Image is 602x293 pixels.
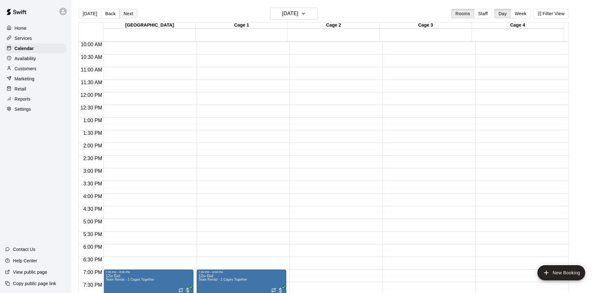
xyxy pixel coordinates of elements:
[533,9,569,18] button: Filter View
[5,54,66,63] a: Availability
[82,219,104,224] span: 5:00 PM
[13,269,47,275] p: View public page
[15,76,35,82] p: Marketing
[510,9,530,18] button: Week
[104,22,196,28] div: [GEOGRAPHIC_DATA]
[15,45,34,52] p: Calendar
[5,104,66,114] a: Settings
[178,288,183,293] span: Recurring event
[537,265,585,280] button: add
[15,65,36,72] p: Customers
[79,9,101,18] button: [DATE]
[82,130,104,136] span: 1:30 PM
[5,74,66,84] a: Marketing
[82,181,104,186] span: 3:30 PM
[494,9,511,18] button: Day
[15,96,30,102] p: Reports
[82,194,104,199] span: 4:00 PM
[5,64,66,73] a: Customers
[5,34,66,43] a: Services
[105,278,154,281] span: Team Rental - 2 Cages Together
[15,86,26,92] p: Retail
[119,9,137,18] button: Next
[472,22,564,28] div: Cage 4
[82,143,104,148] span: 2:00 PM
[15,35,32,41] p: Services
[13,280,56,287] p: Copy public page link
[82,244,104,250] span: 6:00 PM
[82,270,104,275] span: 7:00 PM
[270,8,318,20] button: [DATE]
[380,22,472,28] div: Cage 3
[82,232,104,237] span: 5:30 PM
[15,25,27,31] p: Home
[199,271,284,274] div: 7:00 PM – 8:00 PM
[5,84,66,94] a: Retail
[79,42,104,47] span: 10:00 AM
[474,9,492,18] button: Staff
[82,282,104,288] span: 7:30 PM
[82,156,104,161] span: 2:30 PM
[82,257,104,262] span: 6:30 PM
[271,288,276,293] span: Recurring event
[82,118,104,123] span: 1:00 PM
[5,44,66,53] a: Calendar
[79,92,104,98] span: 12:00 PM
[13,246,35,252] p: Contact Us
[288,22,380,28] div: Cage 2
[5,23,66,33] a: Home
[199,278,247,281] span: Team Rental - 2 Cages Together
[105,271,191,274] div: 7:00 PM – 8:00 PM
[13,258,37,264] p: Help Center
[82,206,104,212] span: 4:30 PM
[451,9,474,18] button: Rooms
[196,22,288,28] div: Cage 1
[82,168,104,174] span: 3:00 PM
[15,106,31,112] p: Settings
[79,80,104,85] span: 11:30 AM
[79,105,104,110] span: 12:30 PM
[15,55,36,62] p: Availability
[79,54,104,60] span: 10:30 AM
[282,9,298,18] h6: [DATE]
[101,9,120,18] button: Back
[5,94,66,104] a: Reports
[79,67,104,72] span: 11:00 AM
